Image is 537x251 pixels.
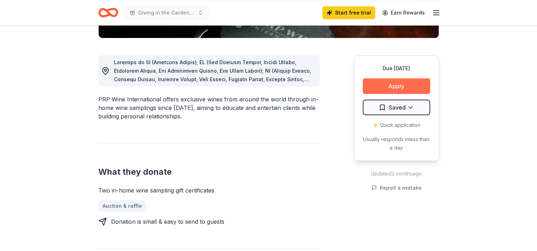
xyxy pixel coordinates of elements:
span: Saved [389,103,406,112]
div: PRP Wine International offers exclusive wines from around the world through in-home wine sampling... [98,95,320,121]
div: Updated 3 months ago [354,169,439,178]
button: Giving in the Garden Party [124,6,209,20]
div: Two in-home wine sampling gift certificates [98,186,320,195]
span: Giving in the Garden Party [138,9,195,17]
a: Auction & raffle [98,200,146,212]
div: Usually responds in less than a day [363,135,430,152]
a: Home [98,4,118,21]
a: Start free trial [322,6,375,19]
div: ⚡️ Quick application [363,121,430,129]
button: Report a mistake [371,184,422,192]
div: Donation is small & easy to send to guests [111,217,224,226]
button: Apply [363,78,430,94]
button: Saved [363,100,430,115]
a: Earn Rewards [378,6,429,19]
h2: What they donate [98,166,320,178]
div: Due [DATE] [363,64,430,73]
